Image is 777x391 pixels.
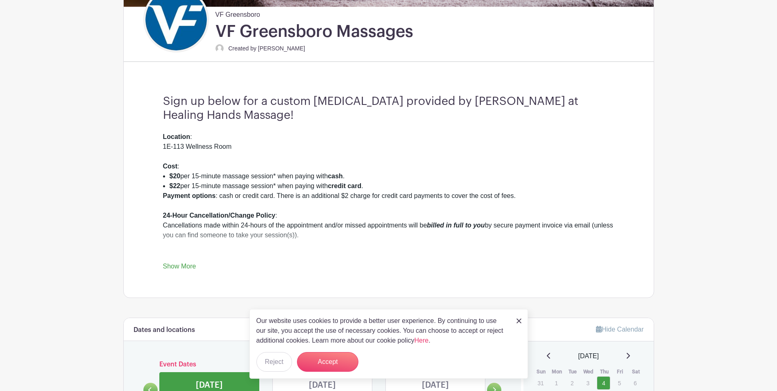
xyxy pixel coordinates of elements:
p: 2 [565,377,579,389]
h6: Event Dates [158,361,487,368]
p: 1 [550,377,563,389]
span: [DATE] [578,351,599,361]
li: per 15-minute massage session* when paying with . [170,171,614,181]
p: 6 [628,377,642,389]
button: Accept [297,352,358,372]
strong: cash [328,173,342,180]
strong: $20 [170,173,181,180]
div: : 1E-113 Wellness Room : [163,132,614,171]
strong: Cost [163,163,178,170]
th: Wed [581,368,597,376]
a: Hide Calendar [596,326,643,333]
img: close_button-5f87c8562297e5c2d7936805f587ecaba9071eb48480494691a3f1689db116b3.svg [516,318,521,323]
p: Our website uses cookies to provide a better user experience. By continuing to use our site, you ... [256,316,508,346]
li: per 15-minute massage session* when paying with . [170,181,614,191]
strong: 24-Hour Cancellation/Change Policy [163,212,276,219]
span: VF Greensboro [215,7,260,20]
p: 3 [581,377,595,389]
button: Reject [256,352,292,372]
h1: VF Greensboro Massages [215,21,413,42]
th: Sun [533,368,549,376]
h3: Sign up below for a custom [MEDICAL_DATA] provided by [PERSON_NAME] at Healing Hands Massage! [163,95,614,122]
th: Tue [565,368,581,376]
h6: Dates and locations [134,326,195,334]
strong: Location [163,133,190,140]
img: default-ce2991bfa6775e67f084385cd625a349d9dcbb7a52a09fb2fda1e96e2d18dcdb.png [215,44,224,52]
a: 4 [597,376,610,390]
p: 31 [534,377,547,389]
th: Fri [612,368,628,376]
em: billed in full to you [427,222,485,229]
th: Mon [549,368,565,376]
small: Created by [PERSON_NAME] [229,45,306,52]
strong: Payment options [163,192,216,199]
div: : cash or credit card. There is an additional $2 charge for credit card payments to cover the cos... [163,191,614,309]
strong: credit card [328,182,361,189]
strong: $22 [170,182,181,189]
p: 5 [613,377,626,389]
a: Here [415,337,429,344]
a: Show More [163,263,196,273]
th: Sat [628,368,644,376]
th: Thu [596,368,612,376]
